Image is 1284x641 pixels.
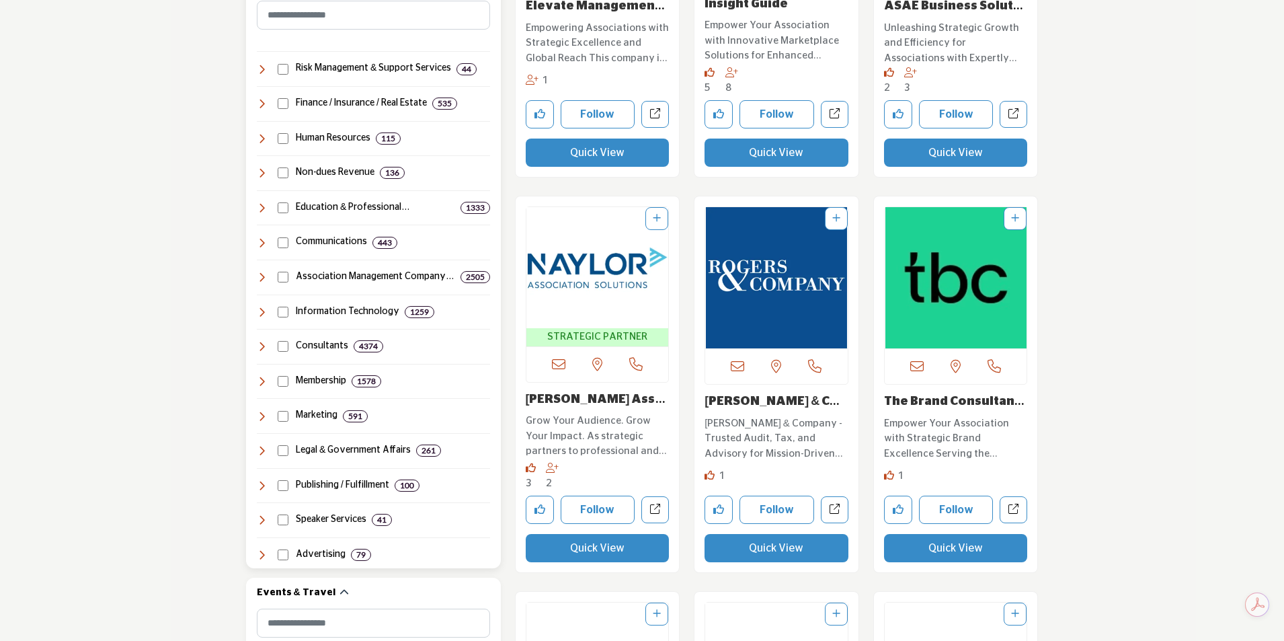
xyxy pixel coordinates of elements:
div: 591 Results For Marketing [343,410,368,422]
button: Quick View [526,534,670,562]
h4: Information Technology: Technology solutions, including software, cybersecurity, cloud computing,... [296,305,399,319]
b: 4374 [359,342,378,351]
b: 591 [348,412,362,421]
div: 100 Results For Publishing / Fulfillment [395,480,419,492]
h3: The Brand Consultancy [884,395,1028,410]
input: Select Publishing / Fulfillment checkbox [278,480,288,491]
div: Followers [526,73,549,89]
a: Open Listing in new tab [526,207,669,346]
div: 79 Results For Advertising [351,549,371,561]
h4: Marketing: Strategies and services for audience acquisition, branding, research, and digital and ... [296,409,337,422]
h4: Legal & Government Affairs: Legal services, advocacy, lobbying, and government relations to suppo... [296,444,411,457]
input: Select Communications checkbox [278,237,288,248]
b: 100 [400,481,414,490]
button: Quick View [884,139,1028,167]
input: Select Membership checkbox [278,376,288,387]
a: Add To List [1011,214,1019,223]
span: 3 [904,83,910,93]
div: 136 Results For Non-dues Revenue [380,167,405,179]
b: 2505 [466,272,485,282]
b: 115 [381,134,395,143]
div: 41 Results For Speaker Services [372,514,392,526]
a: [PERSON_NAME] & Company - Trusted Audit, Tax, and Advisory for Mission-Driven Organizations At [P... [705,413,848,462]
div: 115 Results For Human Resources [376,133,401,145]
span: 8 [725,83,731,93]
a: Add To List [653,214,661,223]
h4: Education & Professional Development: Training, certification, career development, and learning s... [296,201,455,215]
a: Add To List [832,214,840,223]
button: Follow [919,496,994,524]
input: Select Information Technology checkbox [278,307,288,317]
a: Empowering Associations with Strategic Excellence and Global Reach This company is a leading prov... [526,17,670,67]
p: Empower Your Association with Innovative Marketplace Solutions for Enhanced Engagement and Revenu... [705,18,848,64]
b: 1259 [410,307,429,317]
a: Open elevate-management-company in new tab [641,101,669,128]
p: Grow Your Audience. Grow Your Impact. As strategic partners to professional and trade association... [526,414,670,459]
div: 44 Results For Risk Management & Support Services [456,63,477,75]
a: Open Listing in new tab [885,207,1027,348]
button: Like company [526,496,554,524]
a: Open naylor-association-solutions in new tab [641,496,669,524]
button: Like company [705,496,733,524]
h4: Non-dues Revenue: Programs like affinity partnerships, sponsorships, and other revenue-generating... [296,166,374,180]
a: Add To List [1011,609,1019,619]
button: Follow [919,100,994,128]
input: Select Risk Management & Support Services checkbox [278,64,288,75]
div: 1333 Results For Education & Professional Development [460,202,490,214]
div: 1259 Results For Information Technology [405,306,434,318]
button: Follow [561,496,635,524]
a: Add To List [653,609,661,619]
button: Quick View [884,534,1028,562]
img: Naylor Association Solutions [526,207,669,328]
h4: Speaker Services: Expert speakers, coaching, and leadership development programs, along with spea... [296,513,366,527]
a: The Brand Consultanc... [884,395,1025,422]
input: Search Category [257,1,490,30]
div: 2505 Results For Association Management Company (AMC) [460,271,490,283]
input: Select Marketing checkbox [278,411,288,422]
p: [PERSON_NAME] & Company - Trusted Audit, Tax, and Advisory for Mission-Driven Organizations At [P... [705,416,848,462]
i: Likes [526,463,536,473]
div: 4374 Results For Consultants [354,340,383,352]
button: Like company [705,100,733,128]
input: Select Human Resources checkbox [278,133,288,144]
a: Open Listing in new tab [705,207,848,348]
h4: Human Resources: Services and solutions for employee management, benefits, recruiting, compliance... [296,132,370,145]
p: Empowering Associations with Strategic Excellence and Global Reach This company is a leading prov... [526,21,670,67]
span: STRATEGIC PARTNER [529,330,666,345]
input: Select Association Management Company (AMC) checkbox [278,272,288,282]
input: Select Non-dues Revenue checkbox [278,167,288,178]
button: Quick View [526,139,670,167]
button: Quick View [705,534,848,562]
input: Select Education & Professional Development checkbox [278,202,288,213]
i: Like [884,470,894,480]
div: Followers [725,67,741,96]
button: Quick View [705,139,848,167]
span: 1 [543,75,549,85]
input: Select Legal & Government Affairs checkbox [278,445,288,456]
b: 44 [462,65,471,74]
input: Select Finance / Insurance / Real Estate checkbox [278,98,288,109]
a: Grow Your Audience. Grow Your Impact. As strategic partners to professional and trade association... [526,410,670,459]
button: Follow [739,100,814,128]
h4: Membership: Services and strategies for member engagement, retention, communication, and research... [296,375,346,388]
h4: Advertising: Agencies, services, and promotional products that help organizations enhance brand v... [296,548,346,562]
span: 1 [898,471,904,481]
button: Like company [884,496,912,524]
b: 1578 [357,377,376,386]
span: 1 [719,471,725,481]
h4: Finance / Insurance / Real Estate: Financial management, accounting, insurance, banking, payroll,... [296,97,427,110]
h4: Association Management Company (AMC): Professional management, strategic guidance, and operationa... [296,270,455,284]
div: 535 Results For Finance / Insurance / Real Estate [432,98,457,110]
span: 3 [526,478,532,488]
div: Followers [546,462,561,492]
a: Open insight-guide in new tab [821,101,848,128]
input: Select Speaker Services checkbox [278,515,288,525]
img: Rogers & Company PLLC [705,207,848,348]
button: Like company [884,100,912,128]
b: 261 [422,446,436,455]
h4: Risk Management & Support Services: Services for cancellation insurance and transportation soluti... [296,62,451,75]
span: 2 [884,83,890,93]
a: Empower Your Association with Innovative Marketplace Solutions for Enhanced Engagement and Revenu... [705,15,848,64]
div: 261 Results For Legal & Government Affairs [416,445,441,457]
div: Followers [904,67,920,96]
